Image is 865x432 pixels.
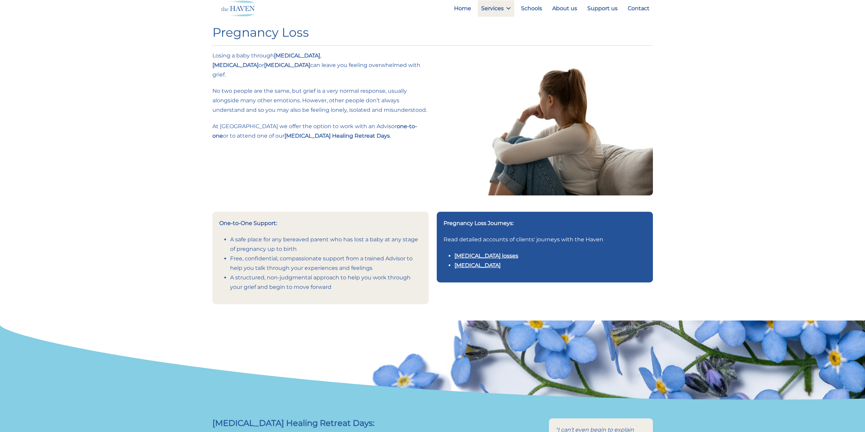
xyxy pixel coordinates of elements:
a: About us [549,0,581,17]
li: A structured, non-judgmental approach to help you work through your grief and begin to move forward [230,273,422,292]
li: A safe place for any bereaved parent who has lost a baby at any stage of pregnancy up to birth [230,235,422,254]
strong: Pregnancy Loss Journeys: [444,220,514,226]
a: [MEDICAL_DATA] losses [454,253,518,259]
a: [MEDICAL_DATA] [454,262,501,269]
p: At [GEOGRAPHIC_DATA] we offer the option to work with an Advisor or to attend one of our . [212,122,429,141]
strong: [MEDICAL_DATA] [274,52,320,59]
a: Home [451,0,474,17]
p: No two people are the same, but grief is a very normal response, usually alongside many other emo... [212,86,429,115]
li: Free, confidential, compassionate support from a trained Advisor to help you talk through your ex... [230,254,422,273]
strong: [MEDICAL_DATA] [264,62,310,68]
a: Support us [584,0,621,17]
strong: One-to-One Support: [219,220,277,226]
strong: [MEDICAL_DATA] Healing Retreat Days [284,133,390,139]
h1: Pregnancy Loss [212,25,653,40]
img: Side view young woman looking away at window sitting on couch at home [437,51,653,195]
a: Schools [518,0,546,17]
strong: [MEDICAL_DATA] [212,62,259,68]
a: Contact [624,0,653,17]
p: Read detailed accounts of clients' journeys with the Haven [444,235,646,244]
a: Services [478,0,514,17]
strong: [MEDICAL_DATA] Healing Retreat Days: [212,418,375,428]
p: Losing a baby through , or can leave you feeling overwhelmed with grief. [212,51,429,80]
